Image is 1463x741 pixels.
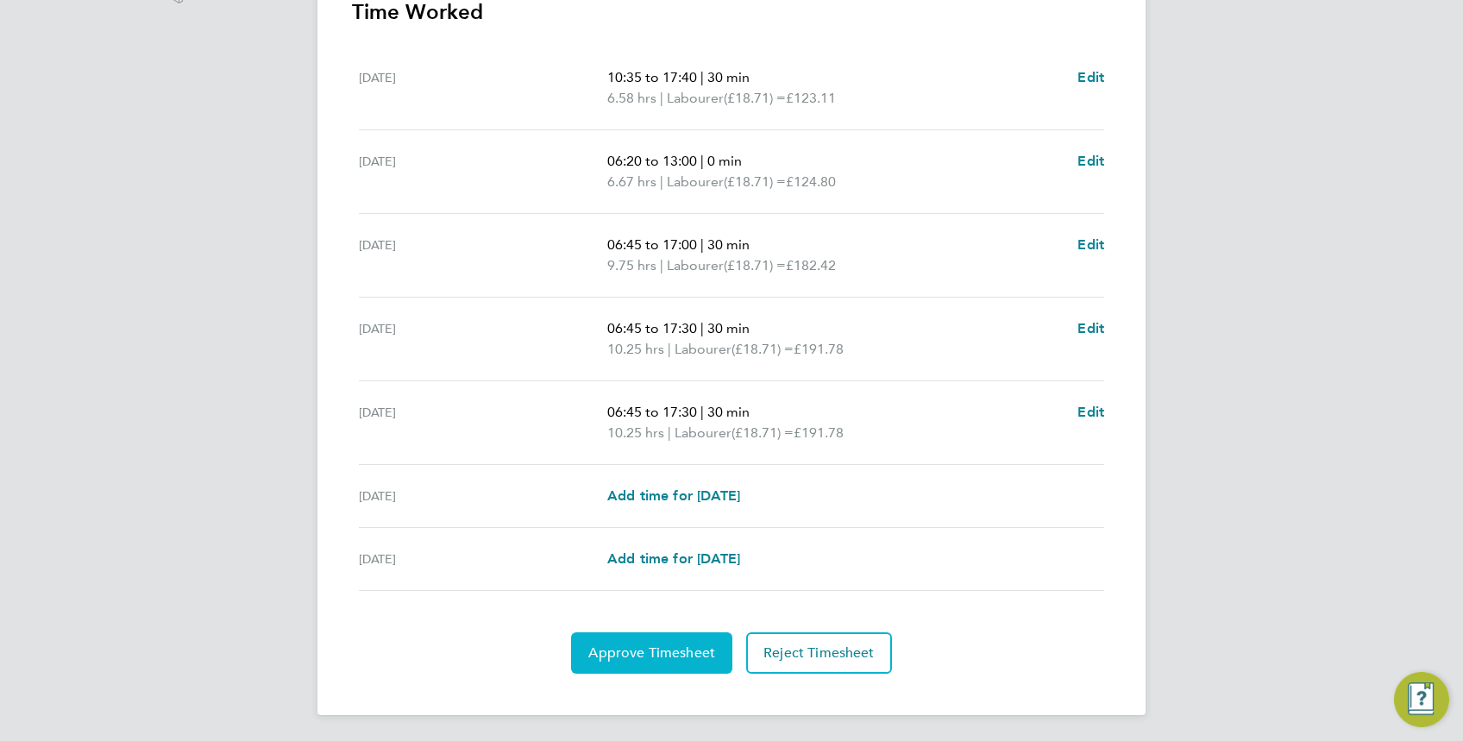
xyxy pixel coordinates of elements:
[1077,236,1104,253] span: Edit
[607,173,656,190] span: 6.67 hrs
[746,632,892,674] button: Reject Timesheet
[700,404,704,420] span: |
[607,236,697,253] span: 06:45 to 17:00
[660,173,663,190] span: |
[607,550,740,567] span: Add time for [DATE]
[724,90,786,106] span: (£18.71) =
[359,549,607,569] div: [DATE]
[786,90,836,106] span: £123.11
[607,486,740,506] a: Add time for [DATE]
[667,255,724,276] span: Labourer
[763,644,875,662] span: Reject Timesheet
[724,257,786,273] span: (£18.71) =
[1077,67,1104,88] a: Edit
[588,644,715,662] span: Approve Timesheet
[1077,69,1104,85] span: Edit
[359,318,607,360] div: [DATE]
[1077,151,1104,172] a: Edit
[607,257,656,273] span: 9.75 hrs
[607,69,697,85] span: 10:35 to 17:40
[667,172,724,192] span: Labourer
[707,153,742,169] span: 0 min
[607,404,697,420] span: 06:45 to 17:30
[707,320,750,336] span: 30 min
[700,236,704,253] span: |
[359,486,607,506] div: [DATE]
[607,487,740,504] span: Add time for [DATE]
[607,153,697,169] span: 06:20 to 13:00
[359,402,607,443] div: [DATE]
[700,69,704,85] span: |
[607,549,740,569] a: Add time for [DATE]
[707,69,750,85] span: 30 min
[786,257,836,273] span: £182.42
[794,341,844,357] span: £191.78
[707,404,750,420] span: 30 min
[607,424,664,441] span: 10.25 hrs
[660,257,663,273] span: |
[700,320,704,336] span: |
[731,424,794,441] span: (£18.71) =
[359,151,607,192] div: [DATE]
[794,424,844,441] span: £191.78
[667,88,724,109] span: Labourer
[1077,153,1104,169] span: Edit
[675,423,731,443] span: Labourer
[707,236,750,253] span: 30 min
[668,341,671,357] span: |
[675,339,731,360] span: Labourer
[607,341,664,357] span: 10.25 hrs
[731,341,794,357] span: (£18.71) =
[668,424,671,441] span: |
[359,235,607,276] div: [DATE]
[1077,320,1104,336] span: Edit
[786,173,836,190] span: £124.80
[607,90,656,106] span: 6.58 hrs
[724,173,786,190] span: (£18.71) =
[1077,318,1104,339] a: Edit
[359,67,607,109] div: [DATE]
[660,90,663,106] span: |
[571,632,732,674] button: Approve Timesheet
[1077,402,1104,423] a: Edit
[1077,235,1104,255] a: Edit
[700,153,704,169] span: |
[607,320,697,336] span: 06:45 to 17:30
[1394,672,1449,727] button: Engage Resource Center
[1077,404,1104,420] span: Edit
